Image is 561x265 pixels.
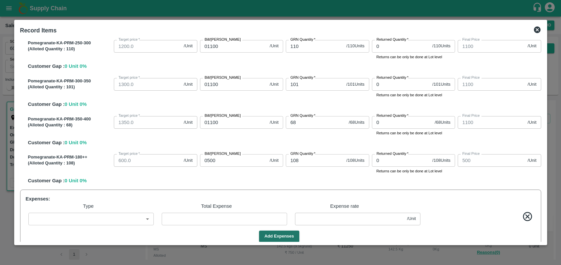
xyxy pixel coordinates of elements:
label: Target price [118,113,140,118]
label: Final Price [462,151,480,156]
input: 0 [372,116,432,129]
p: Expense rate [282,202,407,210]
input: Final Price [458,116,525,129]
span: /Unit [184,119,193,126]
input: 0.0 [114,154,181,167]
label: Bill/[PERSON_NAME] [205,75,241,80]
p: Total Expense [154,202,279,210]
p: Returns can be only be done at Lot level [377,130,451,136]
label: Target price [118,151,140,156]
span: /Unit [184,43,193,49]
input: 0 [372,78,430,91]
span: / 108 Units [432,157,450,164]
label: Returned Quantity [377,37,409,42]
p: Returns can be only be done at Lot level [377,168,451,174]
span: 0 Unit 0 % [65,102,87,107]
b: Record Items [20,27,57,34]
span: / 101 Units [346,81,365,88]
span: /Unit [184,157,193,164]
p: Returns can be only be done at Lot level [377,54,451,60]
label: GRN Quantity [290,37,315,42]
input: Final Price [458,154,525,167]
span: / 110 Units [346,43,365,49]
span: Customer Gap : [28,178,65,183]
span: 0 Unit 0 % [65,178,87,183]
input: 0.0 [114,78,181,91]
p: Pomegranate-KA-PRM-300-350 [28,78,112,84]
label: Bill/[PERSON_NAME] [205,37,241,42]
label: Final Price [462,113,480,118]
label: Returned Quantity [377,75,409,80]
p: (Alloted Quantity : 108 ) [28,160,112,166]
p: (Alloted Quantity : 110 ) [28,46,112,52]
span: /Unit [270,43,279,49]
p: (Alloted Quantity : 68 ) [28,122,112,128]
span: Expenses: [26,196,50,201]
span: 0 Unit 0 % [65,140,87,145]
label: Final Price [462,37,480,42]
span: /Unit [528,43,537,49]
input: 0 [372,154,430,167]
label: Final Price [462,75,480,80]
label: Returned Quantity [377,151,409,156]
p: Returns can be only be done at Lot level [377,92,451,98]
p: Pomegranate-KA-PRM-180++ [28,154,112,160]
p: Pomegranate-KA-PRM-250-300 [28,40,112,46]
span: 0 Unit 0 % [65,64,87,69]
span: / 68 Units [349,119,365,126]
span: / 68 Units [435,119,450,126]
label: Target price [118,75,140,80]
span: /Unit [270,157,279,164]
span: / 108 Units [346,157,365,164]
input: Final Price [458,40,525,53]
label: Target price [118,37,140,42]
span: /Unit [407,216,416,222]
label: Bill/[PERSON_NAME] [205,113,241,118]
p: Pomegranate-KA-PRM-350-400 [28,116,112,122]
p: (Alloted Quantity : 101 ) [28,84,112,90]
label: Bill/[PERSON_NAME] [205,151,241,156]
span: /Unit [528,119,537,126]
label: GRN Quantity [290,75,315,80]
span: / 101 Units [432,81,450,88]
span: Customer Gap : [28,102,65,107]
input: 0.0 [114,40,181,53]
span: Customer Gap : [28,64,65,69]
label: GRN Quantity [290,151,315,156]
label: Returned Quantity [377,113,409,118]
span: /Unit [270,81,279,88]
input: Final Price [458,78,525,91]
input: 0.0 [114,116,181,129]
input: 0 [372,40,430,53]
p: Type [26,202,151,210]
span: /Unit [528,81,537,88]
button: Add Expenses [259,231,299,242]
span: / 110 Units [432,43,450,49]
label: GRN Quantity [290,113,315,118]
span: /Unit [184,81,193,88]
span: /Unit [270,119,279,126]
span: /Unit [528,157,537,164]
span: Customer Gap : [28,140,65,145]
